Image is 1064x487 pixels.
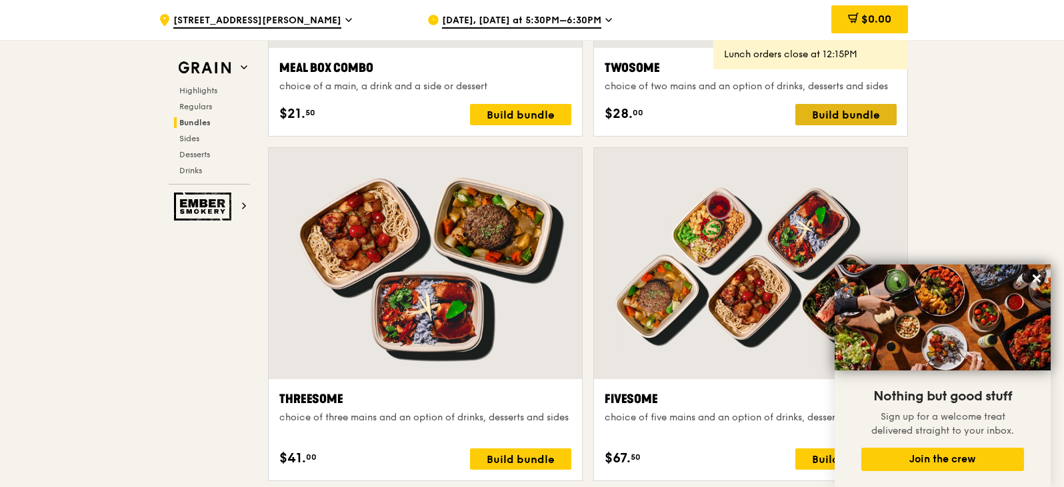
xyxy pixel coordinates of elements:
[1026,268,1047,289] button: Close
[179,150,210,159] span: Desserts
[605,59,897,77] div: Twosome
[279,448,306,468] span: $41.
[861,13,891,25] span: $0.00
[306,452,317,462] span: 00
[795,104,897,125] div: Build bundle
[605,390,897,408] div: Fivesome
[470,448,571,470] div: Build bundle
[605,80,897,93] div: choice of two mains and an option of drinks, desserts and sides
[279,390,571,408] div: Threesome
[179,134,199,143] span: Sides
[174,193,235,221] img: Ember Smokery web logo
[173,14,341,29] span: [STREET_ADDRESS][PERSON_NAME]
[179,86,217,95] span: Highlights
[442,14,601,29] span: [DATE], [DATE] at 5:30PM–6:30PM
[861,448,1024,471] button: Join the crew
[174,56,235,80] img: Grain web logo
[795,448,897,470] div: Build bundle
[605,411,897,424] div: choice of five mains and an option of drinks, desserts and sides
[179,166,202,175] span: Drinks
[835,264,1051,370] img: DSC07876-Edit02-Large.jpeg
[605,448,631,468] span: $67.
[605,104,633,124] span: $28.
[871,411,1014,436] span: Sign up for a welcome treat delivered straight to your inbox.
[279,59,571,77] div: Meal Box Combo
[724,48,897,61] div: Lunch orders close at 12:15PM
[179,118,211,127] span: Bundles
[633,107,643,118] span: 00
[873,388,1012,404] span: Nothing but good stuff
[470,104,571,125] div: Build bundle
[179,102,212,111] span: Regulars
[279,411,571,424] div: choice of three mains and an option of drinks, desserts and sides
[279,104,305,124] span: $21.
[305,107,315,118] span: 50
[631,452,641,462] span: 50
[279,80,571,93] div: choice of a main, a drink and a side or dessert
